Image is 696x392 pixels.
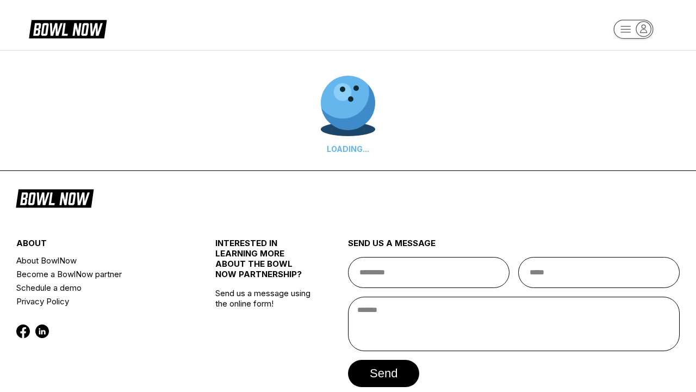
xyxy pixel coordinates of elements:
[16,238,182,254] div: about
[215,238,315,288] div: INTERESTED IN LEARNING MORE ABOUT THE BOWL NOW PARTNERSHIP?
[348,360,419,387] button: send
[348,238,680,257] div: send us a message
[16,281,182,295] a: Schedule a demo
[16,254,182,267] a: About BowlNow
[16,295,182,308] a: Privacy Policy
[321,144,375,154] div: LOADING...
[16,267,182,281] a: Become a BowlNow partner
